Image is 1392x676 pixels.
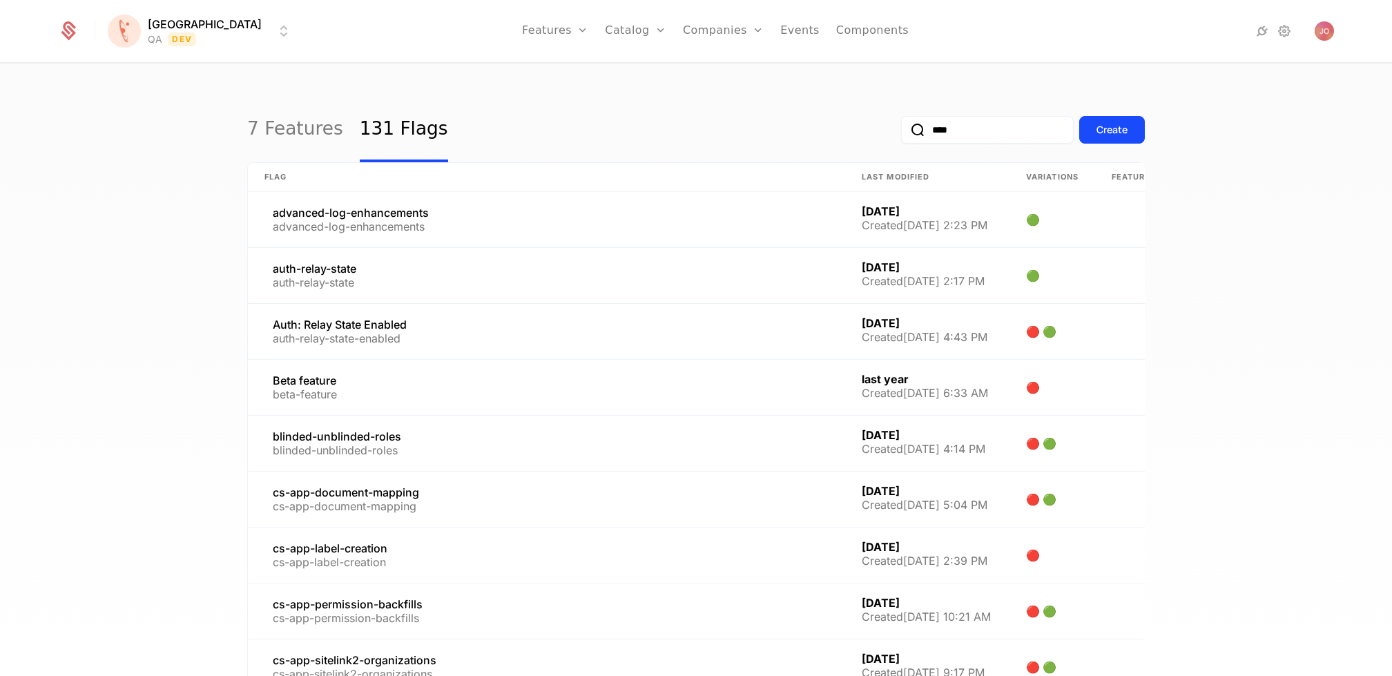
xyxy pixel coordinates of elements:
button: Open user button [1315,21,1334,41]
th: Flag [248,163,845,192]
a: 7 Features [247,97,343,162]
button: Select environment [112,16,292,46]
img: Jelena Obradovic [1315,21,1334,41]
div: Create [1096,123,1128,137]
a: Settings [1276,23,1293,39]
span: Dev [168,32,196,46]
div: QA [148,32,162,46]
button: Create [1079,116,1145,144]
a: 131 Flags [360,97,448,162]
img: Florence [108,15,141,48]
a: Integrations [1254,23,1270,39]
th: Last Modified [845,163,1009,192]
th: Feature [1095,163,1225,192]
th: Variations [1009,163,1095,192]
span: [GEOGRAPHIC_DATA] [148,16,262,32]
